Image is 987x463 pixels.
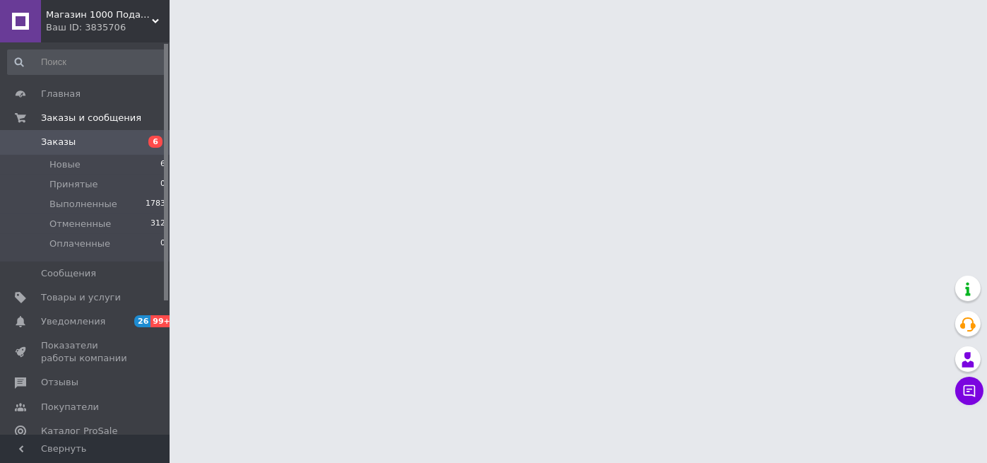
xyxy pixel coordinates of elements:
span: Отзывы [41,376,78,389]
span: 0 [160,178,165,191]
span: 6 [148,136,162,148]
span: Сообщения [41,267,96,280]
span: Магазин 1000 Подарков [46,8,152,21]
span: 6 [160,158,165,171]
span: Заказы [41,136,76,148]
button: Чат с покупателем [955,377,983,405]
span: 99+ [150,315,174,327]
span: Главная [41,88,81,100]
span: Заказы и сообщения [41,112,141,124]
input: Поиск [7,49,167,75]
span: Покупатели [41,401,99,414]
span: 1783 [146,198,165,211]
span: 26 [134,315,150,327]
span: Каталог ProSale [41,425,117,438]
span: Показатели работы компании [41,339,131,365]
span: Товары и услуги [41,291,121,304]
span: Оплаченные [49,238,110,250]
span: Отмененные [49,218,111,230]
span: Новые [49,158,81,171]
div: Ваш ID: 3835706 [46,21,170,34]
span: Выполненные [49,198,117,211]
span: 312 [150,218,165,230]
span: Уведомления [41,315,105,328]
span: Принятые [49,178,98,191]
span: 0 [160,238,165,250]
